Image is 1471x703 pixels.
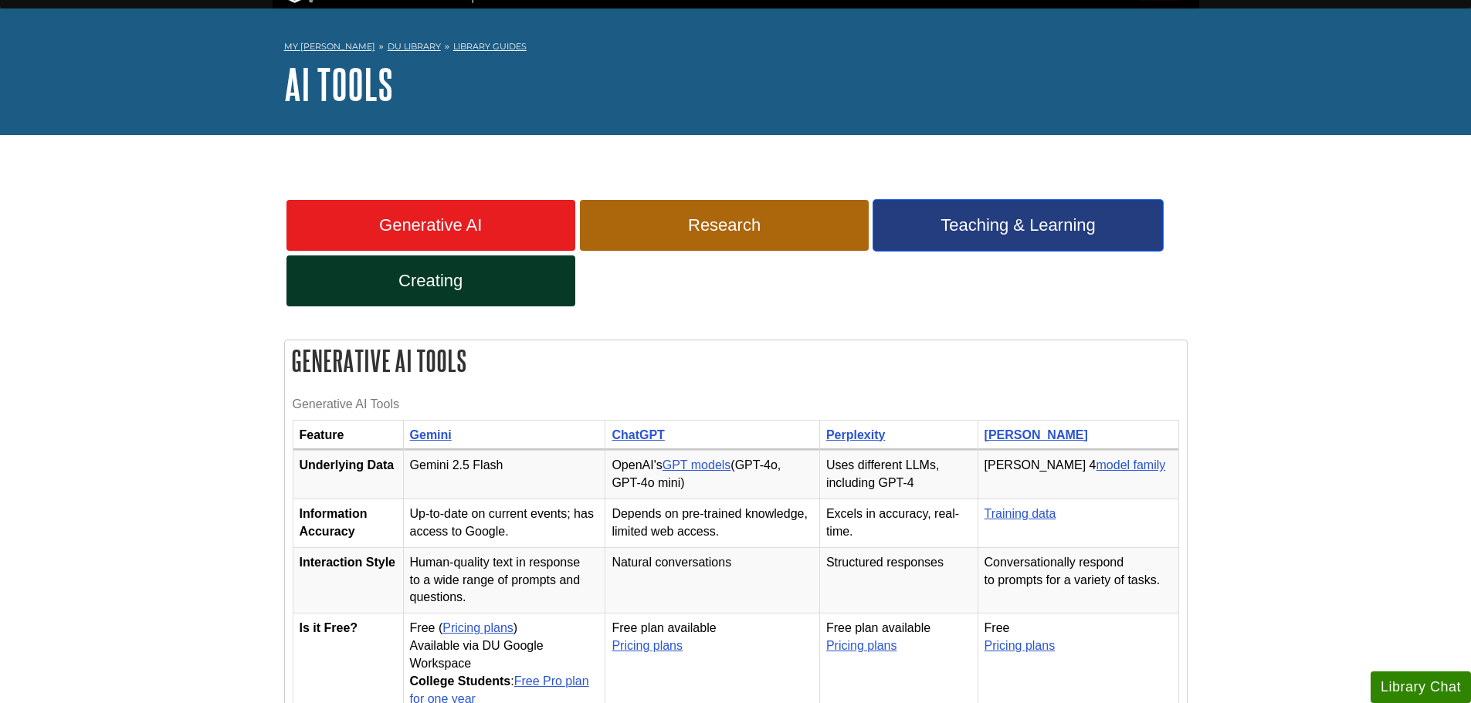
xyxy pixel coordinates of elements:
[284,40,375,53] a: My [PERSON_NAME]
[605,451,819,499] td: OpenAI's (GPT-4o, GPT-4o mini)
[284,36,1188,61] nav: breadcrumb
[298,215,564,235] span: Generative AI
[403,499,605,548] td: Up-to-date on current events; has access to Google.
[580,200,869,251] a: Research
[300,507,368,538] strong: Information Accuracy
[985,639,1056,652] a: Pricing plans
[1096,458,1166,471] a: model family
[819,547,978,613] td: Structured responses
[442,621,513,634] a: Pricing plans
[1371,671,1471,703] button: Library Chat
[453,41,527,52] a: Library Guides
[605,547,819,613] td: Natural conversations
[293,389,1179,420] caption: Generative AI Tools
[286,200,575,251] a: Generative AI
[293,420,403,451] th: Feature
[300,621,358,634] strong: Is it Free?
[612,639,683,652] a: Pricing plans
[410,428,452,441] a: Gemini
[819,499,978,548] td: Excels in accuracy, real-time.
[300,556,395,569] strong: Interaction Style
[612,620,812,673] p: Free plan available
[284,61,1188,107] h1: AI Tools
[978,451,1178,499] td: [PERSON_NAME] 4
[403,451,605,499] td: Gemini 2.5 Flash
[605,499,819,548] td: Depends on pre-trained knowledge, limited web access.
[285,340,1187,381] h2: Generative AI Tools
[591,215,857,235] span: Research
[826,428,885,441] a: Perplexity
[885,215,1151,235] span: Teaching & Learning
[298,271,564,291] span: Creating
[612,428,664,441] a: ChatGPT
[985,507,1056,520] a: Training data
[826,639,897,652] a: Pricing plans
[985,554,1172,590] p: Conversationally respond to prompts for a variety of tasks.
[819,451,978,499] td: Uses different LLMs, including GPT-4
[985,428,1088,441] a: [PERSON_NAME]
[403,547,605,613] td: Human-quality text in response to a wide range of prompts and questions.
[286,255,575,306] a: Creating
[663,458,731,471] a: GPT models
[300,458,395,471] strong: Underlying Data
[873,200,1162,251] a: Teaching & Learning
[388,41,441,52] a: DU Library
[410,674,511,688] strong: College Students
